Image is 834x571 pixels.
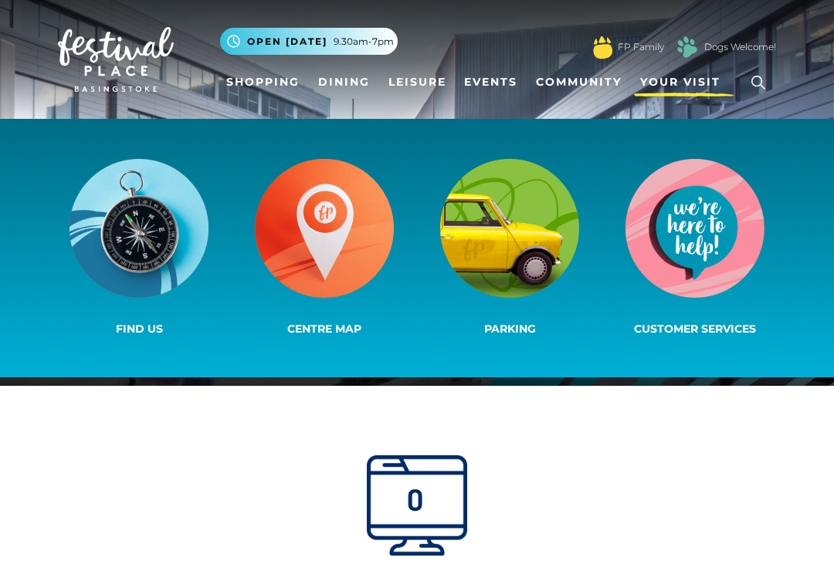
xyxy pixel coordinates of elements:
span: Parking [484,322,536,336]
a: Leisure [382,68,453,96]
span: Your Visit [640,74,720,90]
a: Your Visit [634,68,734,96]
a: FP Family [618,40,664,54]
span: Customer Services [634,322,756,336]
span: Centre Map [287,322,361,336]
button: Open [DATE] 9.30am-7pm [220,28,398,55]
img: Festival Place Logo [58,27,174,92]
span: Open [DATE] [247,35,327,49]
a: Dogs Welcome! [704,40,776,54]
a: Customer Services [602,156,788,340]
a: Dining [312,68,376,96]
a: Community [530,68,628,96]
a: Centre Map [232,156,417,340]
span: 9.30am-7pm [334,35,394,49]
a: Events [458,68,524,96]
span: Find us [116,322,163,336]
a: Parking [417,156,602,340]
a: Find us [46,156,232,340]
img: 404Page.png [367,455,467,556]
a: Shopping [220,68,306,96]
